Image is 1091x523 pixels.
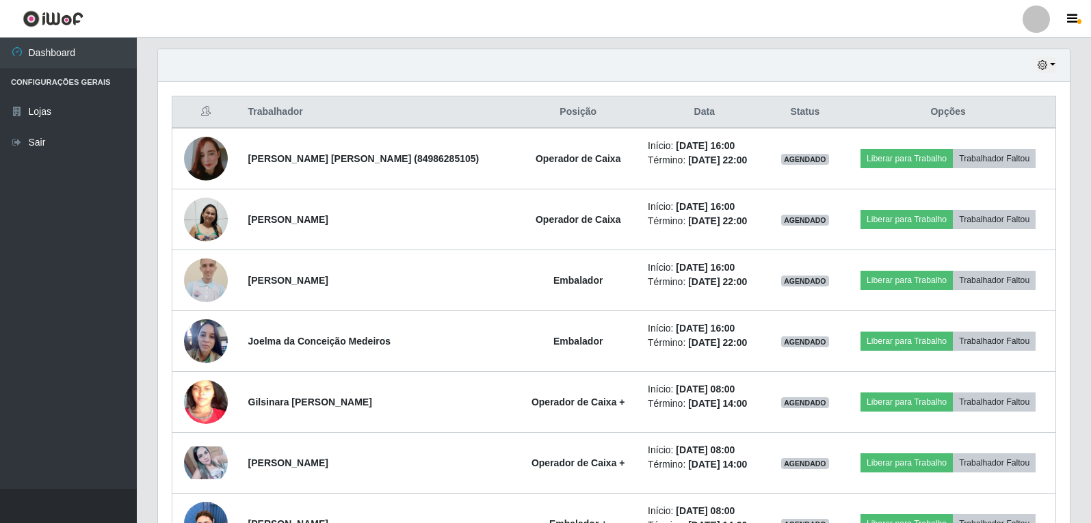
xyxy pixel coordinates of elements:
time: [DATE] 16:00 [676,323,735,334]
button: Liberar para Trabalho [860,271,953,290]
li: Término: [648,153,761,167]
li: Término: [648,457,761,472]
strong: [PERSON_NAME] [248,275,328,286]
th: Posição [516,96,640,129]
li: Início: [648,321,761,336]
time: [DATE] 22:00 [688,276,747,287]
li: Início: [648,382,761,397]
button: Trabalhador Faltou [953,149,1036,168]
strong: [PERSON_NAME] [PERSON_NAME] (84986285105) [248,153,479,164]
li: Início: [648,200,761,214]
button: Liberar para Trabalho [860,453,953,472]
img: 1756570639562.jpeg [184,120,228,198]
time: [DATE] 22:00 [688,155,747,165]
span: AGENDADO [781,336,829,347]
span: AGENDADO [781,276,829,286]
strong: Embalador [553,336,603,347]
li: Término: [648,397,761,411]
li: Início: [648,443,761,457]
button: Trabalhador Faltou [953,453,1036,472]
li: Término: [648,275,761,289]
time: [DATE] 08:00 [676,505,735,516]
time: [DATE] 22:00 [688,337,747,348]
span: AGENDADO [781,397,829,408]
strong: Gilsinara [PERSON_NAME] [248,397,372,407]
th: Status [769,96,841,129]
strong: Operador de Caixa + [531,397,625,407]
img: 1672088363054.jpeg [184,251,228,310]
img: 1756832131053.jpeg [184,197,228,242]
li: Início: [648,139,761,153]
img: 1630764060757.jpeg [184,355,228,450]
time: [DATE] 16:00 [676,262,735,273]
time: [DATE] 16:00 [676,201,735,212]
time: [DATE] 14:00 [688,398,747,409]
li: Início: [648,260,761,275]
time: [DATE] 08:00 [676,384,735,394]
img: 1754014885727.jpeg [184,312,228,371]
li: Término: [648,214,761,228]
time: [DATE] 22:00 [688,215,747,226]
button: Liberar para Trabalho [860,149,953,168]
th: Trabalhador [240,96,517,129]
th: Opções [841,96,1055,129]
th: Data [640,96,769,129]
strong: Operador de Caixa + [531,457,625,468]
img: 1668045195868.jpeg [184,446,228,479]
time: [DATE] 16:00 [676,140,735,151]
span: AGENDADO [781,458,829,469]
strong: Joelma da Conceição Medeiros [248,336,391,347]
button: Trabalhador Faltou [953,210,1036,229]
button: Trabalhador Faltou [953,332,1036,351]
button: Trabalhador Faltou [953,271,1036,290]
strong: [PERSON_NAME] [248,214,328,225]
li: Término: [648,336,761,350]
strong: Operador de Caixa [536,214,621,225]
strong: Operador de Caixa [536,153,621,164]
span: AGENDADO [781,154,829,165]
strong: [PERSON_NAME] [248,457,328,468]
span: AGENDADO [781,215,829,226]
time: [DATE] 14:00 [688,459,747,470]
time: [DATE] 08:00 [676,444,735,455]
button: Liberar para Trabalho [860,332,953,351]
button: Liberar para Trabalho [860,392,953,412]
li: Início: [648,504,761,518]
strong: Embalador [553,275,603,286]
img: CoreUI Logo [23,10,83,27]
button: Liberar para Trabalho [860,210,953,229]
button: Trabalhador Faltou [953,392,1036,412]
